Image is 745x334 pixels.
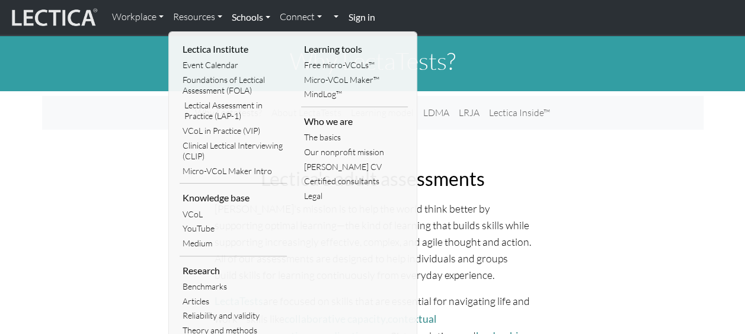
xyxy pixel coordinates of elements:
a: Foundations of Lectical Assessment (FOLA) [180,73,287,98]
a: LRJA [454,101,484,125]
a: Micro-VCoL Maker Intro [180,164,287,179]
h1: Why LectaTests? [42,47,704,75]
a: Resources [168,5,227,30]
a: Benchmarks [180,280,287,294]
li: Lectica Institute [180,40,287,59]
a: VCoL in Practice (VIP) [180,124,287,139]
li: Research [180,261,287,280]
a: Schools [227,5,275,30]
a: Clinical Lectical Interviewing (CLIP) [180,139,287,164]
a: Articles [180,294,287,309]
a: Lectical Assessment in Practice (LAP-1) [180,98,287,124]
li: Who we are [301,112,408,131]
a: VCoL [180,207,287,222]
a: Lectica Inside™ [484,101,555,125]
a: Legal [301,189,408,204]
strong: Sign in [348,11,375,23]
a: Reliability and validity [180,309,287,323]
a: Connect [275,5,327,30]
a: Workplace [107,5,168,30]
a: The basics [301,130,408,145]
a: MindLog™ [301,87,408,102]
a: Sign in [343,5,379,30]
li: Knowledge base [180,188,287,207]
a: Certified consultants [301,174,408,189]
a: Free micro-VCoLs™ [301,58,408,73]
a: LDMA [418,101,454,125]
a: Our nonprofit mission [301,145,408,160]
a: YouTube [180,221,287,236]
img: lecticalive [9,7,98,29]
a: Event Calendar [180,58,287,73]
li: Learning tools [301,40,408,59]
a: Micro-VCoL Maker™ [301,73,408,88]
a: Medium [180,236,287,251]
a: [PERSON_NAME] CV [301,160,408,175]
